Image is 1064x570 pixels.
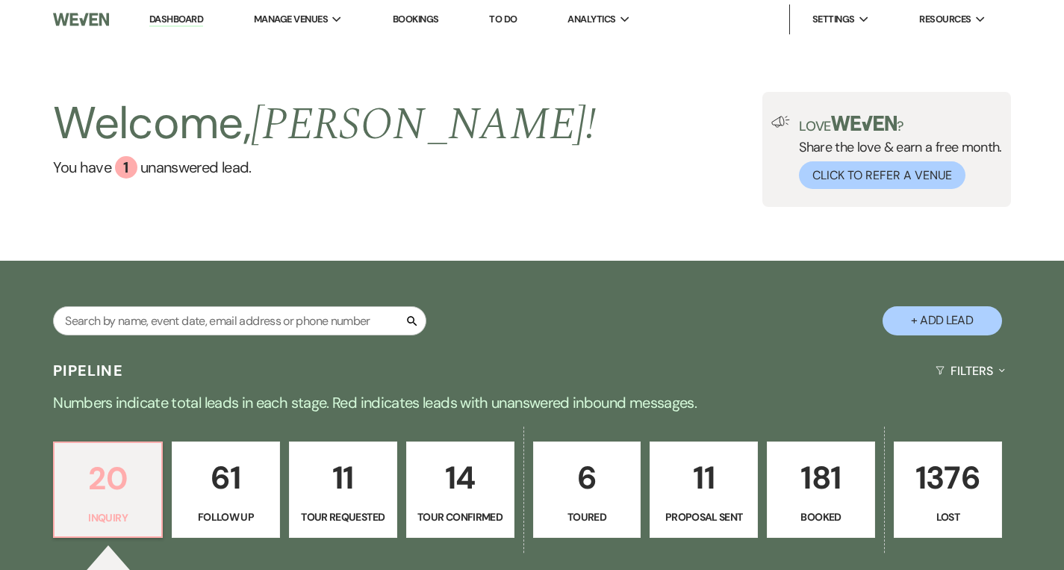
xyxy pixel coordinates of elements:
div: Share the love & earn a free month. [790,116,1002,189]
h3: Pipeline [53,360,123,381]
p: 6 [543,453,632,503]
span: Manage Venues [254,12,328,27]
p: 14 [416,453,505,503]
input: Search by name, event date, email address or phone number [53,306,426,335]
h2: Welcome, [53,92,596,156]
a: 11Tour Requested [289,442,397,539]
a: Dashboard [149,13,203,27]
button: Click to Refer a Venue [799,161,965,189]
p: Booked [777,509,865,525]
span: Resources [919,12,971,27]
p: 1376 [903,453,992,503]
p: 20 [63,453,152,504]
p: Tour Requested [299,509,388,525]
p: 11 [299,453,388,503]
p: 11 [659,453,748,503]
p: Toured [543,509,632,525]
span: Analytics [567,12,615,27]
img: weven-logo-green.svg [831,116,897,131]
a: 11Proposal Sent [650,442,758,539]
div: 1 [115,156,137,179]
a: 14Tour Confirmed [406,442,514,539]
a: 61Follow Up [172,442,280,539]
a: To Do [489,13,517,25]
p: 61 [181,453,270,503]
button: + Add Lead [883,306,1002,335]
p: Tour Confirmed [416,509,505,525]
button: Filters [930,351,1011,391]
a: Bookings [393,13,439,25]
a: 6Toured [533,442,641,539]
p: Lost [903,509,992,525]
img: loud-speaker-illustration.svg [771,116,790,128]
p: Proposal Sent [659,509,748,525]
a: 181Booked [767,442,875,539]
p: 181 [777,453,865,503]
span: Settings [812,12,855,27]
a: You have 1 unanswered lead. [53,156,596,179]
p: Follow Up [181,509,270,525]
p: Love ? [799,116,1002,133]
img: Weven Logo [53,4,109,35]
a: 1376Lost [894,442,1002,539]
p: Inquiry [63,509,152,526]
a: 20Inquiry [53,442,163,539]
span: [PERSON_NAME] ! [251,90,596,159]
